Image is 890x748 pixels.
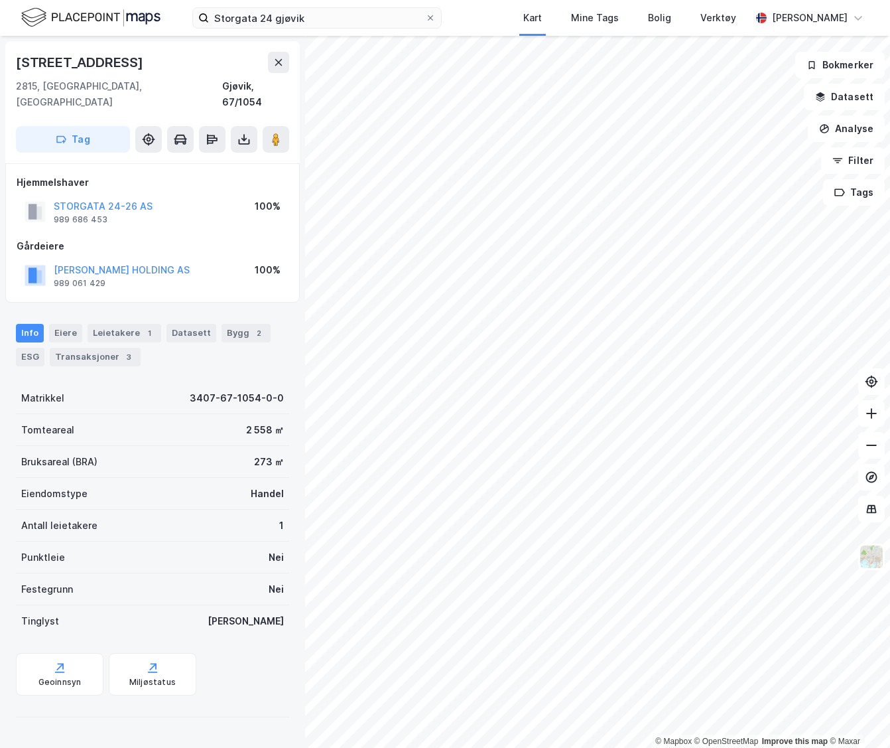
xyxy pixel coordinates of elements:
[21,518,97,534] div: Antall leietakere
[21,390,64,406] div: Matrikkel
[208,613,284,629] div: [PERSON_NAME]
[50,348,141,366] div: Transaksjoner
[254,454,284,470] div: 273 ㎡
[16,324,44,342] div: Info
[808,115,885,142] button: Analyse
[166,324,216,342] div: Datasett
[209,8,425,28] input: Søk på adresse, matrikkel, gårdeiere, leietakere eller personer
[54,214,107,225] div: 989 686 453
[648,10,671,26] div: Bolig
[279,518,284,534] div: 1
[38,677,82,688] div: Geoinnsyn
[21,6,160,29] img: logo.f888ab2527a4732fd821a326f86c7f29.svg
[255,262,281,278] div: 100%
[246,422,284,438] div: 2 558 ㎡
[122,350,135,364] div: 3
[859,544,884,569] img: Z
[190,390,284,406] div: 3407-67-1054-0-0
[821,147,885,174] button: Filter
[269,581,284,597] div: Nei
[16,348,44,366] div: ESG
[700,10,736,26] div: Verktøy
[16,78,222,110] div: 2815, [GEOGRAPHIC_DATA], [GEOGRAPHIC_DATA]
[255,198,281,214] div: 100%
[143,327,156,340] div: 1
[21,550,65,565] div: Punktleie
[823,179,885,206] button: Tags
[21,581,73,597] div: Festegrunn
[795,52,885,78] button: Bokmerker
[16,52,146,73] div: [STREET_ADDRESS]
[523,10,542,26] div: Kart
[21,454,97,470] div: Bruksareal (BRA)
[804,84,885,110] button: Datasett
[54,278,105,289] div: 989 061 429
[824,684,890,748] iframe: Chat Widget
[17,175,288,190] div: Hjemmelshaver
[252,327,265,340] div: 2
[655,737,692,746] a: Mapbox
[571,10,619,26] div: Mine Tags
[251,486,284,502] div: Handel
[21,613,59,629] div: Tinglyst
[222,324,271,342] div: Bygg
[16,126,130,153] button: Tag
[17,238,288,254] div: Gårdeiere
[694,737,759,746] a: OpenStreetMap
[21,486,88,502] div: Eiendomstype
[269,550,284,565] div: Nei
[222,78,289,110] div: Gjøvik, 67/1054
[129,677,176,688] div: Miljøstatus
[762,737,828,746] a: Improve this map
[21,422,74,438] div: Tomteareal
[88,324,161,342] div: Leietakere
[49,324,82,342] div: Eiere
[772,10,848,26] div: [PERSON_NAME]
